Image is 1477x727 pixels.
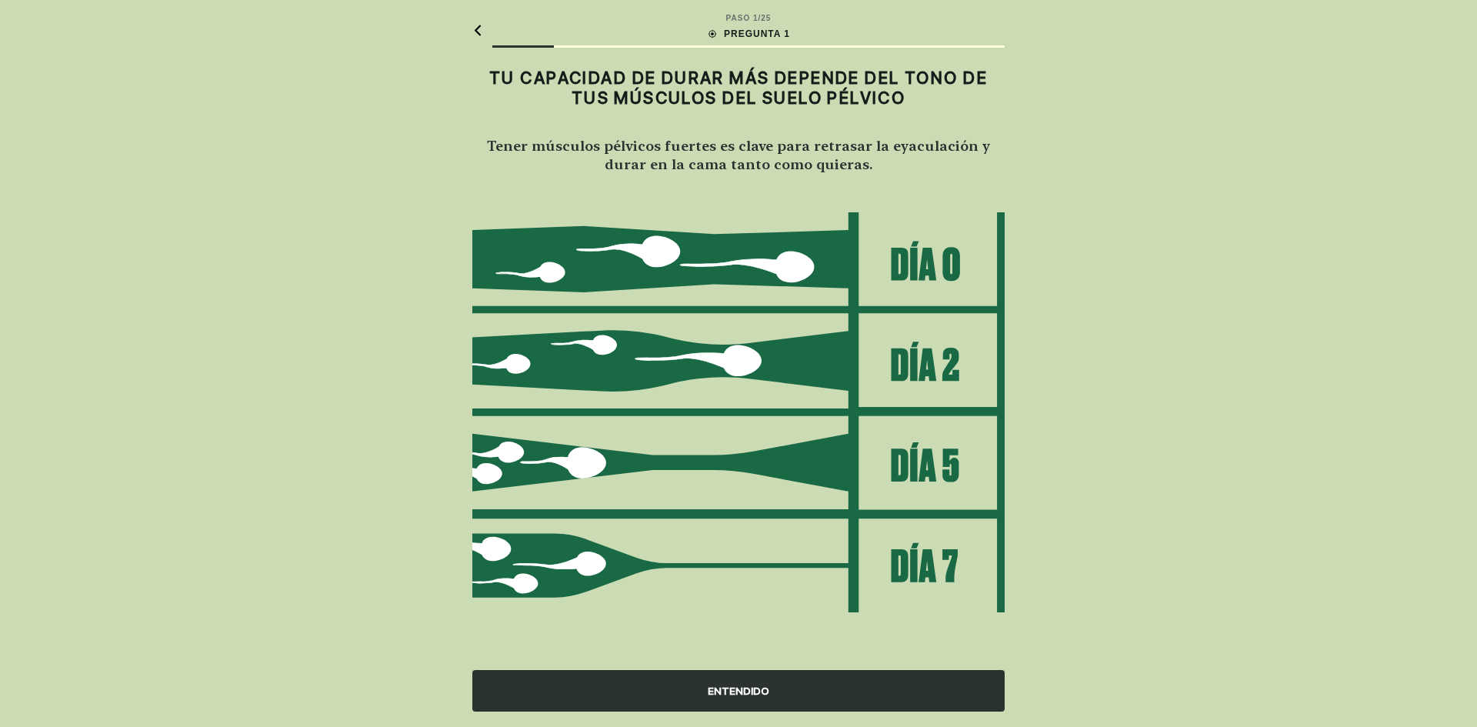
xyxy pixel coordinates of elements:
font: ENTENDIDO [708,685,769,697]
font: 25 [761,14,771,22]
font: PASO [726,14,751,22]
font: TU CAPACIDAD DE DURAR MÁS DEPENDE DEL TONO DE TUS MÚSCULOS DEL SUELO PÉLVICO [489,68,988,108]
font: 1 [753,14,759,22]
font: / [759,14,762,22]
font: PREGUNTA 1 [724,28,790,39]
font: Tener músculos pélvicos fuertes es clave para retrasar la eyaculación y durar en la cama tanto co... [487,137,990,172]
